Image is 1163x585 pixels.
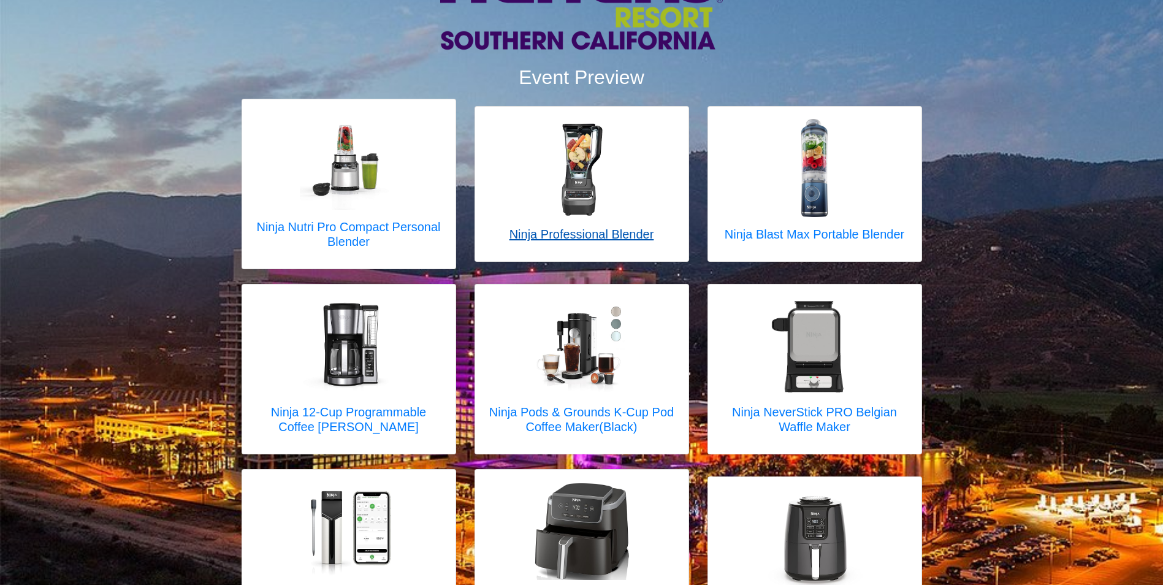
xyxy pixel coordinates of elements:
[487,297,676,442] a: Ninja Pods & Grounds K-Cup Pod Coffee Maker(Black) Ninja Pods & Grounds K-Cup Pod Coffee Maker(Bl...
[766,297,864,395] img: Ninja NeverStick PRO Belgian Waffle Maker
[300,482,398,580] img: Ninja Meat Thermometer ProChef Wireless Probe
[725,119,904,249] a: Ninja Blast Max Portable Blender Ninja Blast Max Portable Blender
[300,112,398,210] img: Ninja Nutri Pro Compact Personal Blender
[533,297,631,395] img: Ninja Pods & Grounds K-Cup Pod Coffee Maker(Black)
[720,405,909,434] h5: Ninja NeverStick PRO Belgian Waffle Maker
[509,227,654,242] h5: Ninja Professional Blender
[533,482,631,580] img: Ninja Air Fryer Pro 4-in-1 with 5 QT Capacity
[725,227,904,242] h5: Ninja Blast Max Portable Blender
[254,112,443,256] a: Ninja Nutri Pro Compact Personal Blender Ninja Nutri Pro Compact Personal Blender
[509,119,654,249] a: Ninja Professional Blender Ninja Professional Blender
[254,405,443,434] h5: Ninja 12-Cup Programmable Coffee [PERSON_NAME]
[765,119,863,217] img: Ninja Blast Max Portable Blender
[242,66,922,89] h2: Event Preview
[254,297,443,442] a: Ninja 12-Cup Programmable Coffee Brewer Ninja 12-Cup Programmable Coffee [PERSON_NAME]
[720,297,909,442] a: Ninja NeverStick PRO Belgian Waffle Maker Ninja NeverStick PRO Belgian Waffle Maker
[254,220,443,249] h5: Ninja Nutri Pro Compact Personal Blender
[487,405,676,434] h5: Ninja Pods & Grounds K-Cup Pod Coffee Maker(Black)
[533,119,631,217] img: Ninja Professional Blender
[300,297,398,395] img: Ninja 12-Cup Programmable Coffee Brewer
